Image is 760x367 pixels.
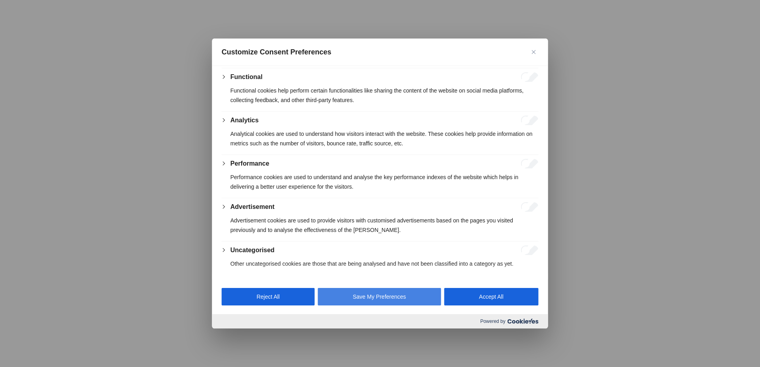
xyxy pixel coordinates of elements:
input: Enable Analytics [521,116,539,125]
input: Enable Performance [521,159,539,168]
p: Analytical cookies are used to understand how visitors interact with the website. These cookies h... [231,129,539,148]
button: Functional [231,72,263,82]
input: Enable Uncategorised [521,245,539,255]
p: Performance cookies are used to understand and analyse the key performance indexes of the website... [231,172,539,191]
p: Functional cookies help perform certain functionalities like sharing the content of the website o... [231,86,539,105]
button: Uncategorised [231,245,275,255]
img: Close [532,50,536,54]
button: Analytics [231,116,259,125]
p: Other uncategorised cookies are those that are being analysed and have not been classified into a... [231,259,539,268]
div: Customize Consent Preferences [212,39,548,328]
button: Save My Preferences [318,288,441,305]
div: Powered by [212,314,548,328]
button: Advertisement [231,202,275,212]
span: Customize Consent Preferences [222,47,332,57]
p: Advertisement cookies are used to provide visitors with customised advertisements based on the pa... [231,216,539,235]
button: Reject All [222,288,315,305]
input: Enable Advertisement [521,202,539,212]
button: Performance [231,159,269,168]
button: Accept All [444,288,538,305]
input: Enable Functional [521,72,539,82]
button: Close [529,47,539,57]
img: Cookieyes logo [508,319,539,324]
